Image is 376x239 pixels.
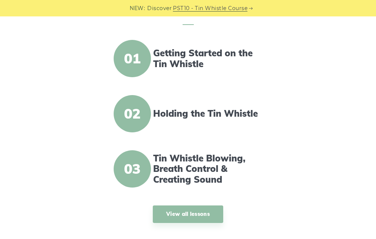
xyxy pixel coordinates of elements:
a: PST10 - Tin Whistle Course [173,4,247,13]
a: View all lessons [153,205,223,223]
a: Tin Whistle Blowing, Breath Control & Creating Sound [153,153,263,185]
a: Holding the Tin Whistle [153,108,263,119]
a: Getting Started on the Tin Whistle [153,48,263,69]
span: 03 [114,150,151,188]
span: Discover [147,4,172,13]
span: 02 [114,95,151,132]
span: NEW: [130,4,145,13]
span: 01 [114,40,151,77]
